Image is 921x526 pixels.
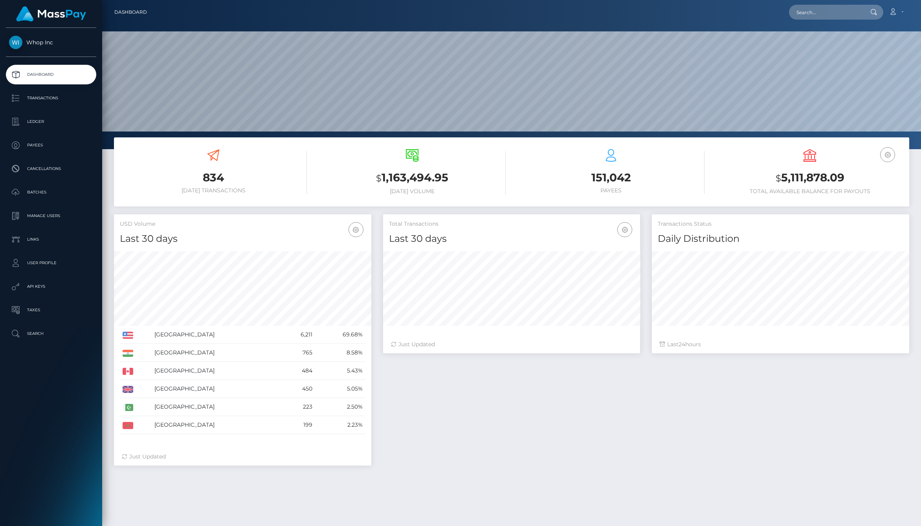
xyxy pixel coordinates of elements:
[789,5,863,20] input: Search...
[716,170,903,186] h3: 5,111,878.09
[660,340,901,349] div: Last hours
[120,232,365,246] h4: Last 30 days
[9,92,93,104] p: Transactions
[123,350,133,357] img: IN.png
[281,380,315,398] td: 450
[9,163,93,175] p: Cancellations
[123,386,133,393] img: GB.png
[376,173,382,184] small: $
[716,188,903,195] h6: Total Available Balance for Payouts
[776,173,781,184] small: $
[123,368,133,375] img: CA.png
[123,404,133,411] img: PK.png
[120,187,307,194] h6: [DATE] Transactions
[123,332,133,339] img: US.png
[658,220,903,228] h5: Transactions Status
[6,112,96,131] a: Ledger
[6,277,96,296] a: API Keys
[315,362,365,380] td: 5.43%
[281,326,315,344] td: 6,211
[517,170,705,185] h3: 151,042
[391,340,633,349] div: Just Updated
[120,220,365,228] h5: USD Volume
[16,6,86,22] img: MassPay Logo
[9,69,93,80] p: Dashboard
[679,341,685,348] span: 24
[6,135,96,155] a: Payees
[6,300,96,320] a: Taxes
[281,344,315,362] td: 765
[281,362,315,380] td: 484
[152,416,281,434] td: [GEOGRAPHIC_DATA]
[152,326,281,344] td: [GEOGRAPHIC_DATA]
[6,88,96,108] a: Transactions
[6,230,96,249] a: Links
[281,398,315,416] td: 223
[120,170,307,185] h3: 834
[389,220,635,228] h5: Total Transactions
[315,398,365,416] td: 2.50%
[9,234,93,245] p: Links
[389,232,635,246] h4: Last 30 days
[281,416,315,434] td: 199
[319,170,506,186] h3: 1,163,494.95
[152,344,281,362] td: [GEOGRAPHIC_DATA]
[6,183,96,202] a: Batches
[6,65,96,84] a: Dashboard
[315,326,365,344] td: 69.68%
[9,257,93,269] p: User Profile
[315,344,365,362] td: 8.58%
[9,304,93,316] p: Taxes
[122,453,363,461] div: Just Updated
[152,380,281,398] td: [GEOGRAPHIC_DATA]
[9,210,93,222] p: Manage Users
[152,362,281,380] td: [GEOGRAPHIC_DATA]
[315,416,365,434] td: 2.23%
[9,281,93,292] p: API Keys
[658,232,903,246] h4: Daily Distribution
[114,4,147,20] a: Dashboard
[6,324,96,343] a: Search
[9,36,22,49] img: Whop Inc
[9,116,93,128] p: Ledger
[6,39,96,46] span: Whop Inc
[123,422,133,429] img: MA.png
[6,206,96,226] a: Manage Users
[9,139,93,151] p: Payees
[6,253,96,273] a: User Profile
[319,188,506,195] h6: [DATE] Volume
[152,398,281,416] td: [GEOGRAPHIC_DATA]
[315,380,365,398] td: 5.05%
[9,328,93,340] p: Search
[6,159,96,179] a: Cancellations
[517,187,705,194] h6: Payees
[9,186,93,198] p: Batches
